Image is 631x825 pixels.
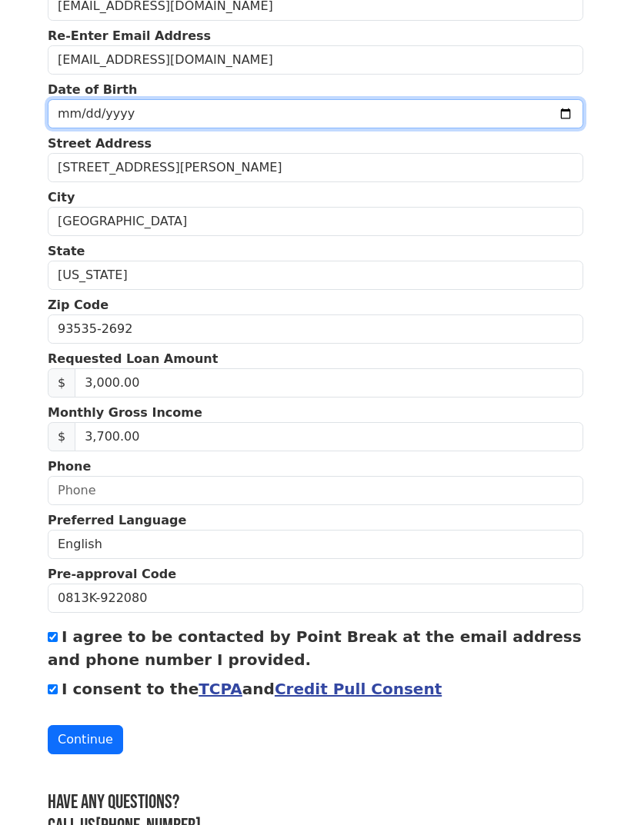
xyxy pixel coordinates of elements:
h3: Have any questions? [48,791,583,815]
button: Continue [48,725,123,754]
strong: Re-Enter Email Address [48,28,211,43]
strong: Preferred Language [48,513,186,527]
input: City [48,207,583,236]
input: Zip Code [48,314,583,344]
strong: City [48,190,75,205]
a: TCPA [199,680,242,698]
input: Street Address [48,153,583,182]
strong: Phone [48,459,91,474]
input: Requested Loan Amount [75,368,583,398]
p: Monthly Gross Income [48,404,583,422]
strong: State [48,244,85,258]
strong: Pre-approval Code [48,567,176,581]
a: Credit Pull Consent [275,680,442,698]
strong: Date of Birth [48,82,137,97]
label: I agree to be contacted by Point Break at the email address and phone number I provided. [48,627,582,669]
input: Phone [48,476,583,505]
strong: Street Address [48,136,152,151]
strong: Zip Code [48,298,109,312]
input: Pre-approval Code [48,584,583,613]
input: Re-Enter Email Address [48,45,583,75]
input: Monthly Gross Income [75,422,583,451]
span: $ [48,422,75,451]
span: $ [48,368,75,398]
label: I consent to the and [62,680,442,698]
strong: Requested Loan Amount [48,351,218,366]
